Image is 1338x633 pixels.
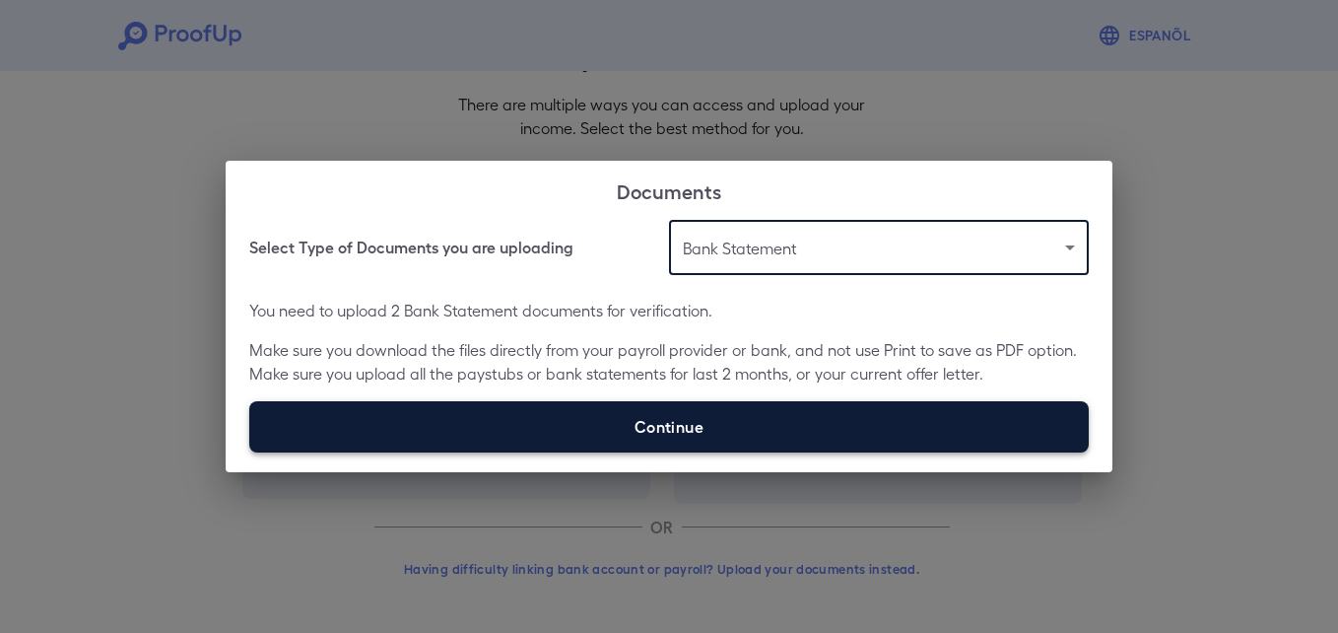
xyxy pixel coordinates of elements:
p: You need to upload 2 Bank Statement documents for verification. [249,299,1089,322]
p: Make sure you download the files directly from your payroll provider or bank, and not use Print t... [249,338,1089,386]
label: Continue [249,401,1089,453]
h6: Select Type of Documents you are uploading [249,236,573,259]
div: Bank Statement [669,220,1089,275]
h2: Documents [226,161,1112,220]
